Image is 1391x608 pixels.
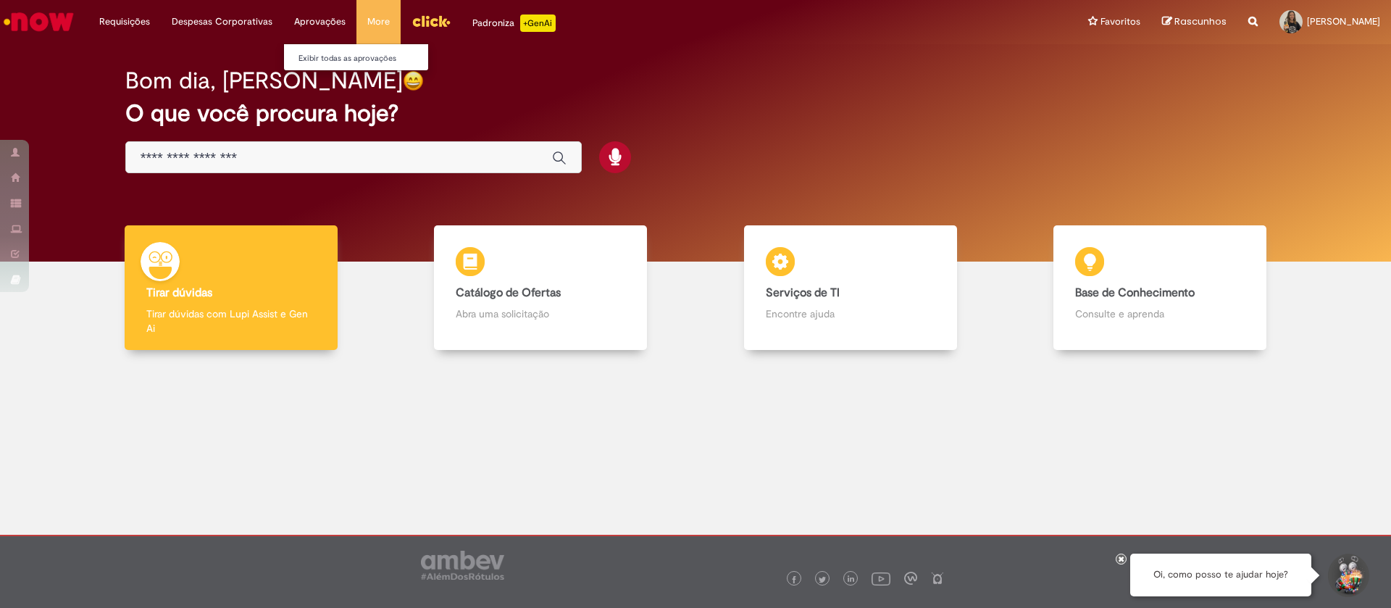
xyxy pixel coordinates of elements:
img: logo_footer_ambev_rotulo_gray.png [421,551,504,580]
h2: Bom dia, [PERSON_NAME] [125,68,403,93]
b: Tirar dúvidas [146,286,212,300]
img: happy-face.png [403,70,424,91]
img: logo_footer_twitter.png [819,576,826,583]
span: Favoritos [1100,14,1140,29]
p: Abra uma solicitação [456,307,625,321]
a: Base de Conhecimento Consulte e aprenda [1006,225,1316,351]
span: Rascunhos [1174,14,1227,28]
div: Padroniza [472,14,556,32]
ul: Aprovações [283,43,429,71]
p: Consulte e aprenda [1075,307,1245,321]
h2: O que você procura hoje? [125,101,1266,126]
a: Exibir todas as aprovações [284,51,443,67]
span: Despesas Corporativas [172,14,272,29]
a: Catálogo de Ofertas Abra uma solicitação [386,225,696,351]
a: Serviços de TI Encontre ajuda [695,225,1006,351]
span: Aprovações [294,14,346,29]
span: More [367,14,390,29]
img: logo_footer_facebook.png [790,576,798,583]
img: logo_footer_linkedin.png [848,575,855,584]
p: +GenAi [520,14,556,32]
button: Iniciar Conversa de Suporte [1326,554,1369,597]
b: Serviços de TI [766,286,840,300]
a: Rascunhos [1162,15,1227,29]
img: logo_footer_naosei.png [931,572,944,585]
b: Base de Conhecimento [1075,286,1195,300]
a: Tirar dúvidas Tirar dúvidas com Lupi Assist e Gen Ai [76,225,386,351]
img: logo_footer_workplace.png [904,572,917,585]
p: Encontre ajuda [766,307,935,321]
img: click_logo_yellow_360x200.png [412,10,451,32]
b: Catálogo de Ofertas [456,286,561,300]
p: Tirar dúvidas com Lupi Assist e Gen Ai [146,307,316,336]
div: Oi, como posso te ajudar hoje? [1130,554,1311,596]
img: ServiceNow [1,7,76,36]
span: [PERSON_NAME] [1307,15,1380,28]
span: Requisições [99,14,150,29]
img: logo_footer_youtube.png [872,569,890,588]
